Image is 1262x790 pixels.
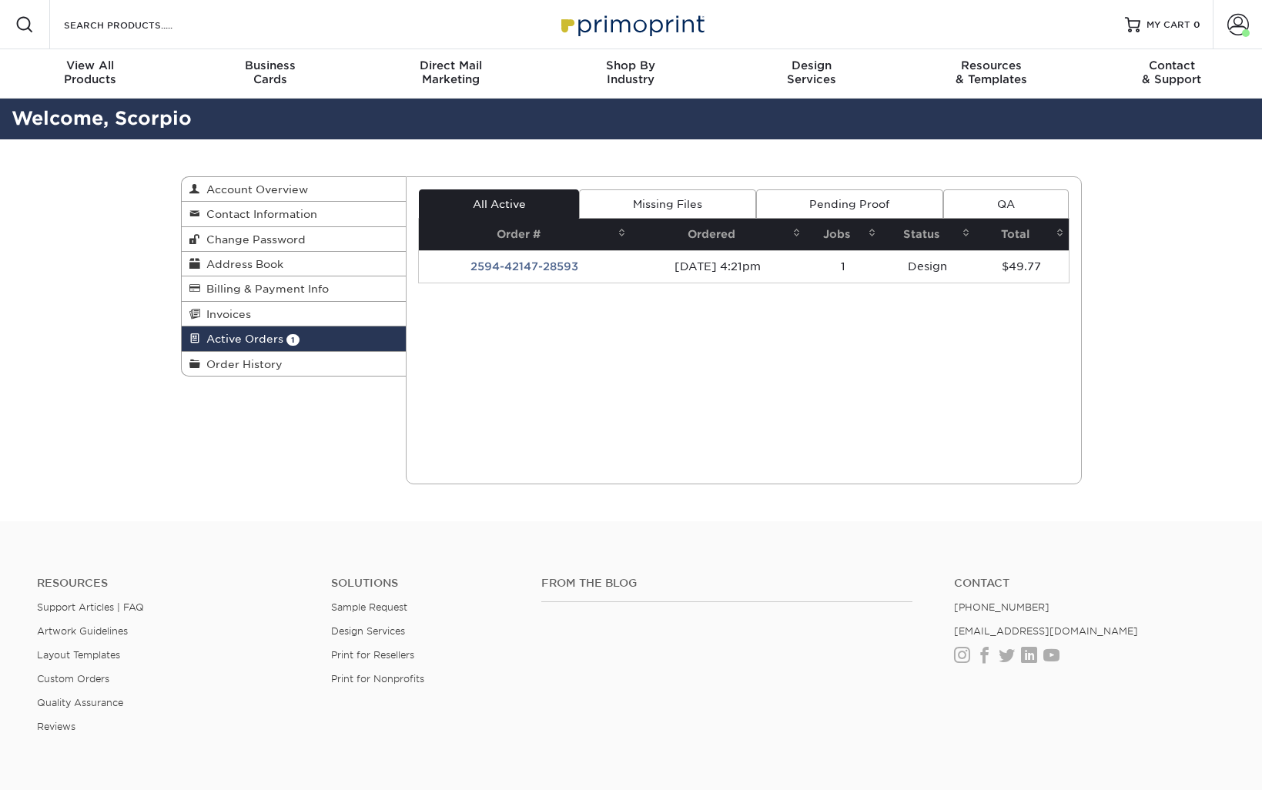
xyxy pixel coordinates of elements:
a: DesignServices [721,49,902,99]
a: QA [943,189,1068,219]
a: Resources& Templates [902,49,1082,99]
a: Contact& Support [1082,49,1262,99]
div: Services [721,59,902,86]
span: Shop By [541,59,721,72]
span: Business [180,59,360,72]
td: 1 [805,250,881,283]
a: Direct MailMarketing [360,49,541,99]
span: Direct Mail [360,59,541,72]
span: Change Password [200,233,306,246]
div: Marketing [360,59,541,86]
a: Change Password [182,227,407,252]
a: Design Services [331,625,405,637]
td: $49.77 [975,250,1069,283]
a: BusinessCards [180,49,360,99]
th: Ordered [631,219,805,250]
div: Cards [180,59,360,86]
div: Industry [541,59,721,86]
span: Active Orders [200,333,283,345]
a: Invoices [182,302,407,326]
a: [EMAIL_ADDRESS][DOMAIN_NAME] [954,625,1138,637]
span: Account Overview [200,183,308,196]
th: Order # [419,219,631,250]
a: Reviews [37,721,75,732]
a: Layout Templates [37,649,120,661]
div: & Support [1082,59,1262,86]
span: Invoices [200,308,251,320]
a: Contact Information [182,202,407,226]
a: Pending Proof [756,189,943,219]
th: Total [975,219,1069,250]
a: Billing & Payment Info [182,276,407,301]
a: Print for Nonprofits [331,673,424,685]
td: Design [881,250,975,283]
th: Jobs [805,219,881,250]
span: Billing & Payment Info [200,283,329,295]
a: [PHONE_NUMBER] [954,601,1049,613]
h4: Resources [37,577,308,590]
a: Order History [182,352,407,376]
a: Shop ByIndustry [541,49,721,99]
input: SEARCH PRODUCTS..... [62,15,213,34]
span: Order History [200,358,283,370]
td: [DATE] 4:21pm [631,250,805,283]
a: Sample Request [331,601,407,613]
span: Design [721,59,902,72]
a: Account Overview [182,177,407,202]
a: Active Orders 1 [182,326,407,351]
span: Address Book [200,258,283,270]
h4: Solutions [331,577,518,590]
a: Missing Files [579,189,755,219]
a: Artwork Guidelines [37,625,128,637]
td: 2594-42147-28593 [419,250,631,283]
span: Contact [1082,59,1262,72]
a: Contact [954,577,1225,590]
span: Resources [902,59,1082,72]
span: 0 [1193,19,1200,30]
a: All Active [419,189,579,219]
a: Address Book [182,252,407,276]
span: Contact Information [200,208,317,220]
a: Print for Resellers [331,649,414,661]
span: MY CART [1147,18,1190,32]
img: Primoprint [554,8,708,41]
a: Custom Orders [37,673,109,685]
a: Quality Assurance [37,697,123,708]
h4: From the Blog [541,577,912,590]
div: & Templates [902,59,1082,86]
a: Support Articles | FAQ [37,601,144,613]
span: 1 [286,334,300,346]
th: Status [881,219,975,250]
